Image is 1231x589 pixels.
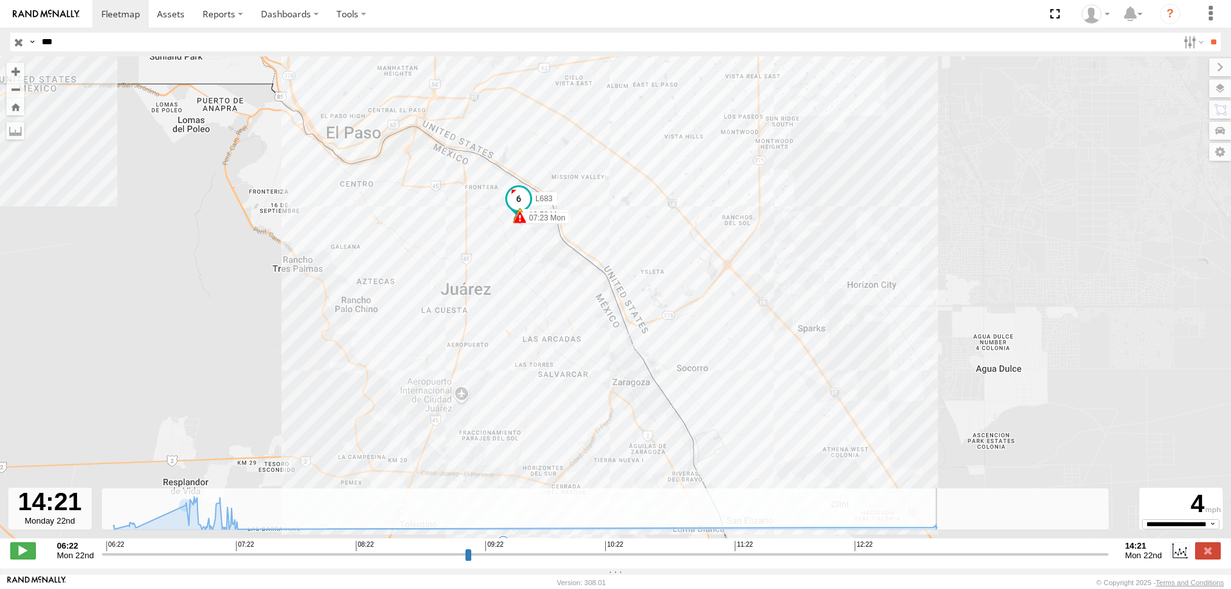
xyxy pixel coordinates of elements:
span: L683 [535,194,553,203]
label: Play/Stop [10,542,36,559]
span: Mon 22nd Sep 2025 [57,551,94,560]
span: 07:22 [236,541,254,551]
div: Version: 308.01 [557,579,606,586]
label: 07:23 Mon [520,212,569,224]
span: 10:22 [605,541,623,551]
img: rand-logo.svg [13,10,80,19]
label: 12:47 Mon [503,537,553,549]
span: 12:22 [855,541,873,551]
strong: 14:21 [1125,541,1162,551]
label: Search Query [27,33,37,51]
i: ? [1160,4,1180,24]
label: Measure [6,122,24,140]
span: 06:22 [106,541,124,551]
span: 08:22 [356,541,374,551]
button: Zoom out [6,80,24,98]
span: Mon 22nd Sep 2025 [1125,551,1162,560]
button: Zoom in [6,63,24,80]
span: 09:22 [485,541,503,551]
button: Zoom Home [6,98,24,115]
div: 4 [1141,490,1221,519]
div: MANUEL HERNANDEZ [1077,4,1114,24]
div: © Copyright 2025 - [1096,579,1224,586]
a: Terms and Conditions [1156,579,1224,586]
label: Search Filter Options [1178,33,1206,51]
a: Visit our Website [7,576,66,589]
label: 10:58 Mon [520,209,569,220]
label: 07:23 Mon [522,213,571,224]
strong: 06:22 [57,541,94,551]
label: Map Settings [1209,143,1231,161]
span: 11:22 [735,541,753,551]
label: Close [1195,542,1221,559]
